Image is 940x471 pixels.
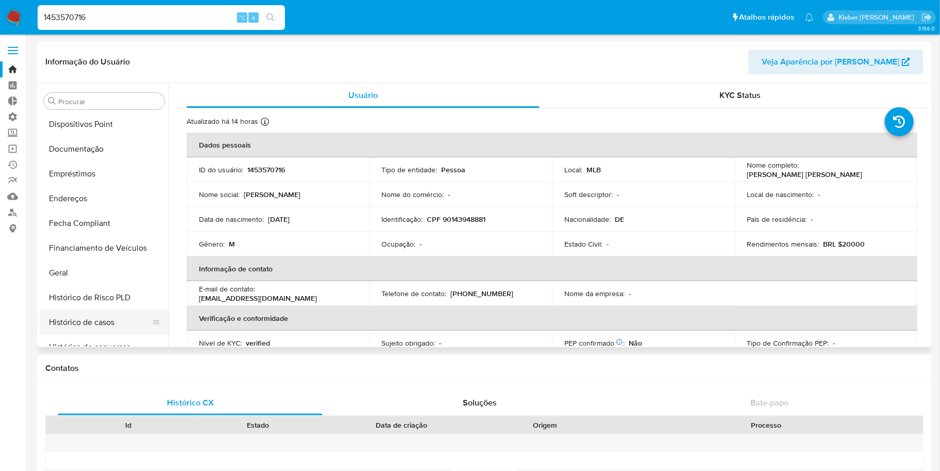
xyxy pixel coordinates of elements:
[167,397,214,409] span: Histórico CX
[40,211,169,236] button: Fecha Compliant
[762,50,899,74] span: Veja Aparência por [PERSON_NAME]
[448,190,450,199] p: -
[564,190,613,199] p: Soft descriptor :
[238,12,246,22] span: ⌥
[45,363,924,373] h1: Contatos
[607,239,609,249] p: -
[748,50,924,74] button: Veja Aparência por [PERSON_NAME]
[440,338,442,348] p: -
[488,420,603,430] div: Origem
[811,215,813,224] p: -
[45,57,130,67] h1: Informação do Usuário
[564,239,602,249] p: Estado Civil :
[187,117,258,126] p: Atualizado há 14 horas
[382,165,438,174] p: Tipo de entidade :
[71,420,186,430] div: Id
[818,190,820,199] p: -
[747,170,863,179] p: [PERSON_NAME] [PERSON_NAME]
[838,12,918,22] p: kleber.bueno@mercadolivre.com
[740,12,795,23] span: Atalhos rápidos
[427,215,486,224] p: CPF 90143948881
[382,338,435,348] p: Sujeito obrigado :
[40,236,169,261] button: Financiamento de Veículos
[382,239,416,249] p: Ocupação :
[451,289,514,298] p: [PHONE_NUMBER]
[40,335,169,360] button: Histórico de conversas
[382,289,447,298] p: Telefone de contato :
[229,239,235,249] p: M
[564,215,611,224] p: Nacionalidade :
[244,190,300,199] p: [PERSON_NAME]
[747,338,829,348] p: Tipo de Confirmação PEP :
[615,215,624,224] p: DE
[187,133,917,157] th: Dados pessoais
[187,306,917,331] th: Verificação e conformidade
[40,310,160,335] button: Histórico de casos
[564,165,582,174] p: Local :
[199,338,242,348] p: Nível de KYC :
[751,397,789,409] span: Bate-papo
[617,420,916,430] div: Processo
[586,165,601,174] p: MLB
[260,10,281,25] button: search-icon
[199,215,264,224] p: Data de nascimento :
[199,165,243,174] p: ID do usuário :
[629,289,631,298] p: -
[720,89,761,101] span: KYC Status
[38,11,285,24] input: Pesquise usuários ou casos...
[187,256,917,281] th: Informação de contato
[199,239,225,249] p: Gênero :
[747,239,819,249] p: Rendimentos mensais :
[252,12,255,22] span: s
[921,12,932,23] a: Sair
[40,261,169,285] button: Geral
[442,165,466,174] p: Pessoa
[40,137,169,161] button: Documentação
[564,338,625,348] p: PEP confirmado :
[747,190,814,199] p: Local de nascimento :
[833,338,835,348] p: -
[199,190,240,199] p: Nome social :
[348,89,378,101] span: Usuário
[382,190,444,199] p: Nome do comércio :
[247,165,285,174] p: 1453570716
[199,294,317,303] p: [EMAIL_ADDRESS][DOMAIN_NAME]
[200,420,315,430] div: Estado
[564,289,625,298] p: Nome da empresa :
[747,215,807,224] p: País de residência :
[199,284,255,294] p: E-mail de contato :
[330,420,474,430] div: Data de criação
[268,215,290,224] p: [DATE]
[40,161,169,186] button: Empréstimos
[805,13,814,22] a: Notificações
[747,160,799,170] p: Nome completo :
[463,397,497,409] span: Soluções
[40,285,169,310] button: Histórico de Risco PLD
[40,186,169,211] button: Endereços
[48,97,56,105] button: Procurar
[629,338,642,348] p: Não
[246,338,270,348] p: verified
[58,97,160,106] input: Procurar
[40,112,169,137] button: Dispositivos Point
[824,239,865,249] p: BRL $20000
[617,190,619,199] p: -
[420,239,422,249] p: -
[382,215,423,224] p: Identificação :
